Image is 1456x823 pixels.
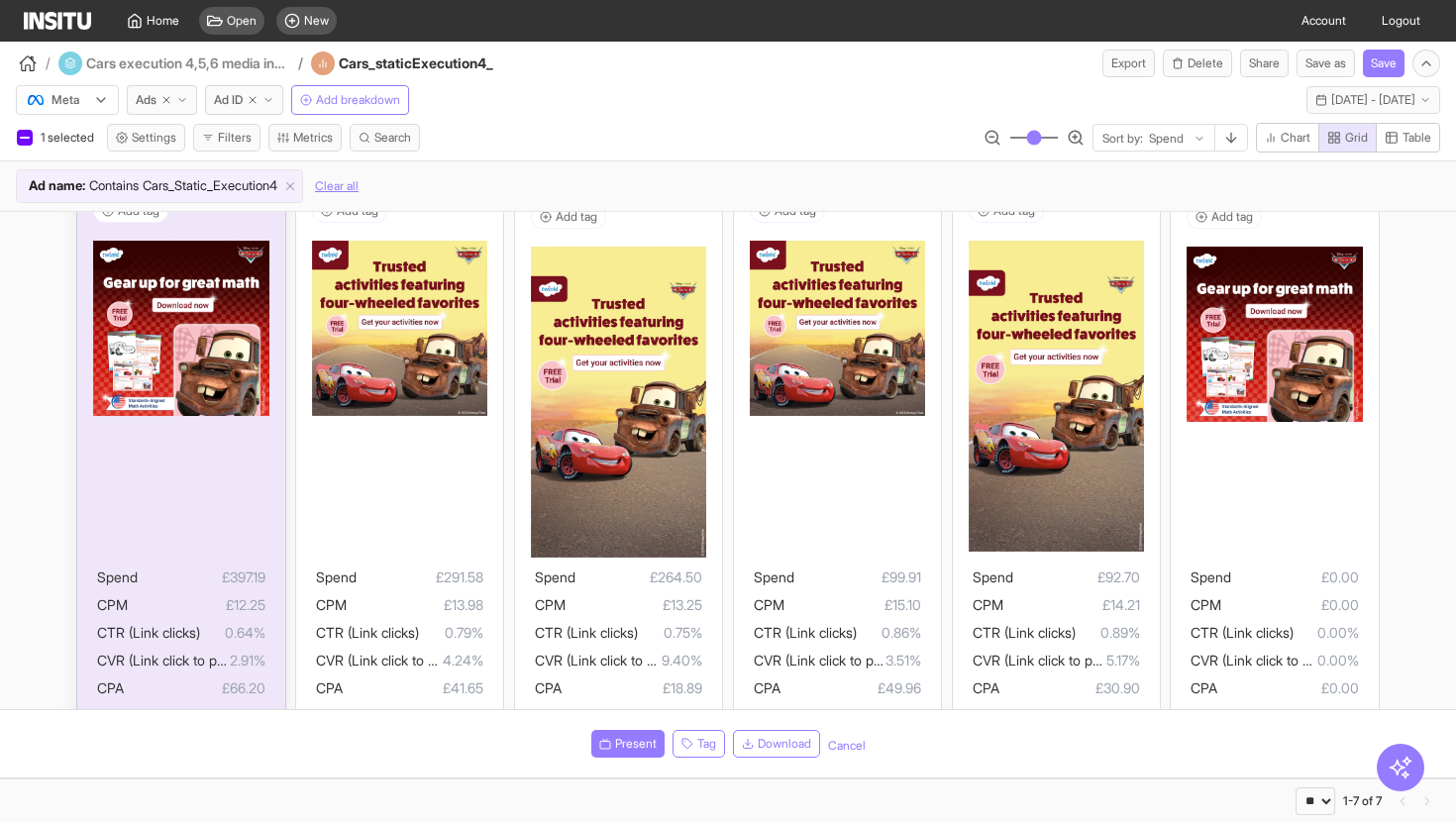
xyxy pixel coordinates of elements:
[357,566,483,589] span: £291.58
[227,13,257,29] span: Open
[662,649,702,672] span: 9.40%
[1363,50,1404,77] button: Save
[535,679,562,696] span: CPA
[1163,50,1232,77] button: Delete
[354,704,483,728] span: 0.02
[1191,679,1217,696] span: CPA
[754,652,927,669] span: CVR (Link click to purchase)
[1187,205,1262,229] button: Add tag
[1102,131,1143,147] span: Sort by:
[531,205,606,229] button: Add tag
[97,624,200,641] span: CTR (Link clicks)
[132,130,176,146] span: Settings
[1191,624,1294,641] span: CTR (Link clicks)
[46,53,51,73] span: /
[1343,793,1382,809] div: 1-7 of 7
[638,621,702,645] span: 0.75%
[316,568,357,585] span: Spend
[1106,649,1140,672] span: 5.17%
[1376,123,1440,153] button: Table
[754,624,857,641] span: CTR (Link clicks)
[138,566,264,589] span: £397.19
[127,85,197,115] button: Ads
[316,679,343,696] span: CPA
[754,707,791,724] span: ROAS
[316,707,354,724] span: ROAS
[58,51,303,75] div: Cars execution 4,5,6 media investigation
[535,652,708,669] span: CVR (Link click to purchase)
[316,92,400,108] span: Add breakdown
[24,12,91,30] img: Logo
[339,53,547,73] h4: Cars_staticExecution4_
[615,736,657,752] span: Present
[673,730,725,758] button: Tag
[230,649,265,672] span: 2.91%
[1191,707,1228,724] span: ROAS
[147,13,179,29] span: Home
[697,736,716,752] span: Tag
[1003,593,1140,617] span: £14.21
[973,624,1076,641] span: CTR (Link clicks)
[794,566,921,589] span: £99.91
[754,679,780,696] span: CPA
[1076,621,1140,645] span: 0.89%
[97,652,270,669] span: CVR (Link click to purchase)
[1317,649,1359,672] span: 0.00%
[1191,568,1231,585] span: Spend
[1345,130,1368,146] span: Grid
[291,85,409,115] button: Add breakdown
[758,736,811,752] span: Download
[885,649,921,672] span: 3.51%
[1256,123,1319,153] button: Chart
[828,738,866,754] button: Cancel
[97,596,128,613] span: CPM
[214,92,243,108] span: Ad ID
[1228,704,1358,728] span: 0.00
[973,707,1010,724] span: ROAS
[566,593,702,617] span: £13.25
[1281,130,1310,146] span: Chart
[311,51,547,75] div: Cars_staticExecution4_
[1294,621,1358,645] span: 0.00%
[556,209,597,225] span: Add tag
[1010,704,1140,728] span: 0.02
[999,676,1140,700] span: £30.90
[535,707,572,724] span: ROAS
[200,621,264,645] span: 0.64%
[143,176,277,196] span: Cars_Static_Execution4
[575,566,702,589] span: £264.50
[973,568,1013,585] span: Spend
[1013,566,1140,589] span: £92.70
[128,593,264,617] span: £12.25
[193,124,260,152] button: Filters
[973,596,1003,613] span: CPM
[315,169,359,203] button: Clear all
[29,176,85,196] span: Ad name :
[268,124,342,152] button: Metrics
[124,676,264,700] span: £66.20
[97,707,135,724] span: ROAS
[16,51,51,75] button: /
[1231,566,1358,589] span: £0.00
[1403,130,1431,146] span: Table
[1297,50,1355,77] button: Save as
[1191,652,1364,669] span: CVR (Link click to purchase)
[89,176,139,196] span: Contains
[973,679,999,696] span: CPA
[298,53,303,73] span: /
[733,730,820,758] button: Download
[857,621,921,645] span: 0.86%
[562,676,702,700] span: £18.89
[535,596,566,613] span: CPM
[443,649,483,672] span: 4.24%
[784,593,921,617] span: £15.10
[343,676,483,700] span: £41.65
[1217,676,1358,700] span: £0.00
[97,568,138,585] span: Spend
[316,624,419,641] span: CTR (Link clicks)
[591,730,665,758] button: Present
[1240,50,1289,77] button: Share
[86,53,292,73] h4: Cars execution 4,5,6 media investigation
[304,13,329,29] span: New
[535,624,638,641] span: CTR (Link clicks)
